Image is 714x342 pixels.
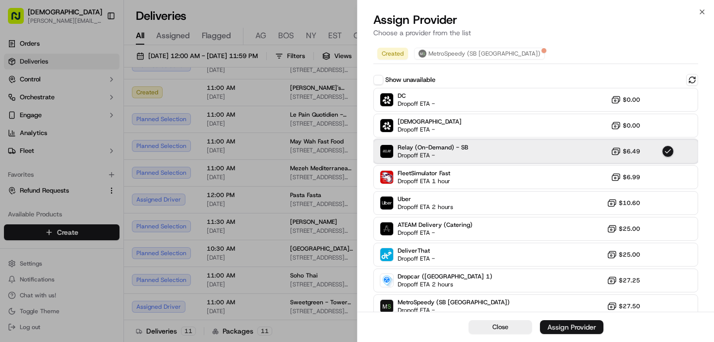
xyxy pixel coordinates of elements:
img: Internal [380,119,393,132]
span: Dropoff ETA 2 hours [398,280,467,288]
span: Pylon [99,168,120,176]
p: Choose a provider from the list [373,28,698,38]
span: $0.00 [623,122,640,130]
img: Sharebite (Onfleet) [380,93,393,106]
button: MetroSpeedy (SB [GEOGRAPHIC_DATA]) [414,48,545,60]
button: $6.49 [611,146,640,156]
span: Dropoff ETA 1 hour [398,177,450,185]
button: Assign Provider [540,320,603,334]
span: FleetSimulator Fast [398,169,450,177]
button: $25.00 [607,224,640,234]
input: Got a question? Start typing here... [26,64,178,74]
span: $10.60 [619,199,640,207]
button: $6.99 [611,172,640,182]
img: MetroSpeedy (SB NYC) [380,300,393,313]
span: MetroSpeedy (SB [GEOGRAPHIC_DATA]) [428,50,540,58]
span: $27.50 [619,302,640,310]
span: $0.00 [623,96,640,104]
span: Relay (On-Demand) - SB [398,143,468,151]
span: $6.99 [623,173,640,181]
span: Dropoff ETA - [398,151,467,159]
span: $25.00 [619,251,640,259]
span: [DEMOGRAPHIC_DATA] [398,118,462,126]
span: DC [398,92,435,100]
img: metro_speed_logo.png [418,50,426,58]
label: Show unavailable [385,75,435,84]
span: Dropoff ETA - [398,255,435,263]
span: Uber [398,195,453,203]
img: Dropcar (NYC 1) [380,274,393,287]
img: DeliverThat [380,248,393,261]
button: Close [469,320,532,334]
span: Dropcar ([GEOGRAPHIC_DATA] 1) [398,273,492,280]
p: Welcome 👋 [10,40,180,56]
div: We're available if you need us! [34,105,125,113]
span: Dropoff ETA 2 hours [398,203,453,211]
span: Knowledge Base [20,144,76,154]
button: Created [377,48,408,60]
img: FleetSimulator Fast [380,171,393,184]
span: API Documentation [94,144,159,154]
span: Dropoff ETA - [398,229,467,237]
span: Dropoff ETA - [398,100,435,108]
img: Uber [380,197,393,209]
div: Start new chat [34,95,163,105]
img: Nash [10,10,30,30]
div: Assign Provider [547,322,596,332]
button: $27.50 [607,301,640,311]
button: $0.00 [611,121,640,131]
span: DeliverThat [398,247,435,255]
button: $25.00 [607,250,640,260]
div: 📗 [10,145,18,153]
span: $6.49 [623,147,640,155]
div: 💻 [84,145,92,153]
a: 💻API Documentation [80,140,163,158]
img: Relay (On-Demand) - SB [380,145,393,158]
span: $25.00 [619,225,640,233]
a: Powered byPylon [70,168,120,176]
span: $27.25 [619,276,640,284]
span: MetroSpeedy (SB [GEOGRAPHIC_DATA]) [398,298,510,306]
h2: Assign Provider [373,12,698,28]
img: ATEAM Delivery (Catering) [380,222,393,235]
button: $10.60 [607,198,640,208]
button: $27.25 [607,275,640,285]
span: ATEAM Delivery (Catering) [398,221,473,229]
span: Created [382,50,404,58]
span: Dropoff ETA - [398,306,467,314]
span: Dropoff ETA - [398,126,462,134]
button: Start new chat [169,98,180,110]
span: Close [492,323,508,332]
a: 📗Knowledge Base [6,140,80,158]
button: $0.00 [611,95,640,105]
img: 1736555255976-a54dd68f-1ca7-489b-9aae-adbdc363a1c4 [10,95,28,113]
